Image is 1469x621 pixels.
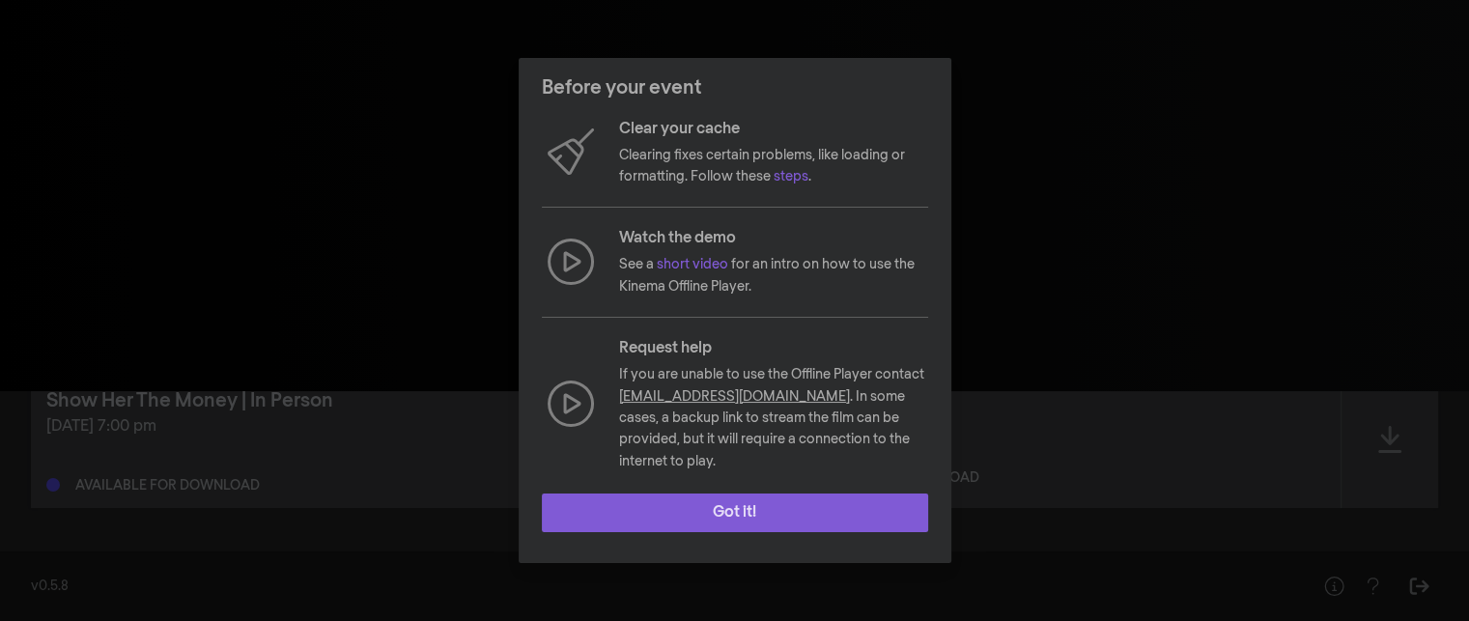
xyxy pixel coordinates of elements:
[619,227,928,250] p: Watch the demo
[542,494,928,532] button: Got it!
[619,337,928,360] p: Request help
[774,170,808,183] a: steps
[619,118,928,141] p: Clear your cache
[619,390,850,404] a: [EMAIL_ADDRESS][DOMAIN_NAME]
[619,145,928,188] p: Clearing fixes certain problems, like loading or formatting. Follow these .
[519,58,951,118] header: Before your event
[657,258,728,271] a: short video
[619,254,928,297] p: See a for an intro on how to use the Kinema Offline Player.
[619,364,928,472] p: If you are unable to use the Offline Player contact . In some cases, a backup link to stream the ...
